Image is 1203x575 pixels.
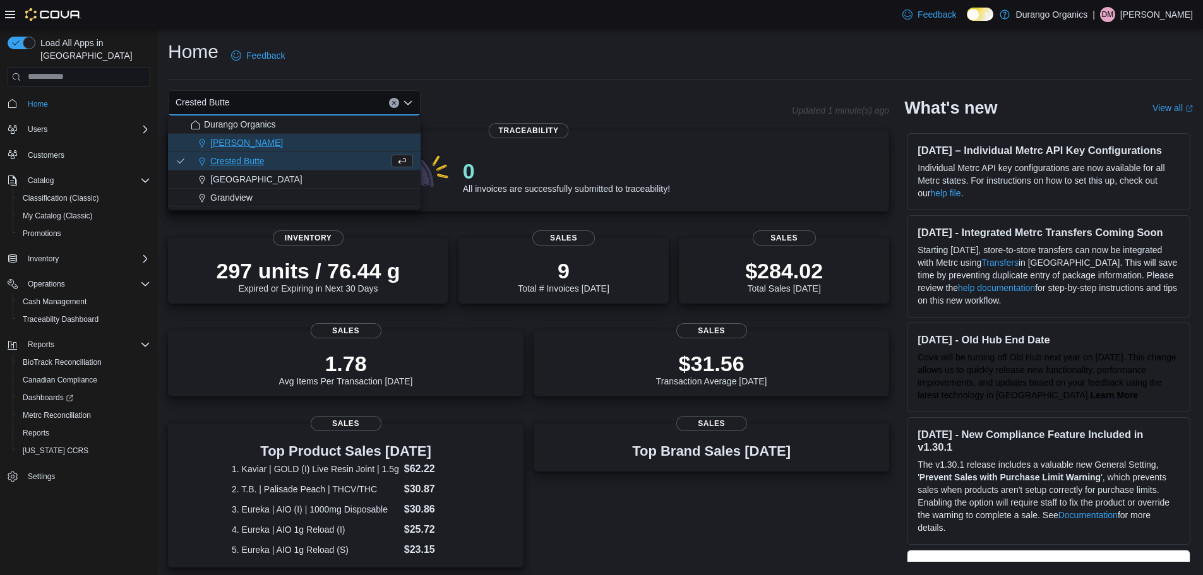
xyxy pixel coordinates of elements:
[489,123,569,138] span: Traceability
[23,446,88,456] span: [US_STATE] CCRS
[18,191,104,206] a: Classification (Classic)
[18,425,150,441] span: Reports
[217,258,400,283] p: 297 units / 76.44 g
[23,337,150,352] span: Reports
[463,158,670,194] div: All invoices are successfully submitted to traceability!
[23,375,97,385] span: Canadian Compliance
[232,444,460,459] h3: Top Product Sales [DATE]
[23,468,150,484] span: Settings
[210,136,283,149] span: [PERSON_NAME]
[1120,7,1193,22] p: [PERSON_NAME]
[23,357,102,367] span: BioTrack Reconciliation
[23,122,52,137] button: Users
[3,250,155,268] button: Inventory
[930,188,961,198] a: help file
[532,230,596,246] span: Sales
[13,406,155,424] button: Metrc Reconciliation
[232,463,399,475] dt: 1. Kaviar | GOLD (I) Live Resin Joint | 1.5g
[389,98,399,108] button: Clear input
[210,155,265,167] span: Crested Butte
[246,49,285,62] span: Feedback
[918,226,1180,239] h3: [DATE] - Integrated Metrc Transfers Coming Soon
[918,458,1180,534] p: The v1.30.1 release includes a valuable new General Setting, ' ', which prevents sales when produ...
[232,523,399,536] dt: 4. Eureka | AIO 1g Reload (I)
[792,105,889,116] p: Updated 1 minute(s) ago
[210,173,302,186] span: [GEOGRAPHIC_DATA]
[168,170,421,189] button: [GEOGRAPHIC_DATA]
[18,408,96,423] a: Metrc Reconciliation
[226,43,290,68] a: Feedback
[518,258,609,283] p: 9
[28,150,64,160] span: Customers
[918,244,1180,307] p: Starting [DATE], store-to-store transfers can now be integrated with Metrc using in [GEOGRAPHIC_D...
[18,443,93,458] a: [US_STATE] CCRS
[676,416,747,431] span: Sales
[904,98,997,118] h2: What's new
[404,482,460,497] dd: $30.87
[13,207,155,225] button: My Catalog (Classic)
[273,230,344,246] span: Inventory
[23,469,60,484] a: Settings
[23,276,150,292] span: Operations
[168,116,421,207] div: Choose from the following options
[23,97,53,112] a: Home
[35,37,150,62] span: Load All Apps in [GEOGRAPHIC_DATA]
[168,39,218,64] h1: Home
[3,121,155,138] button: Users
[23,96,150,112] span: Home
[919,472,1101,482] strong: Prevent Sales with Purchase Limit Warning
[3,467,155,485] button: Settings
[23,122,150,137] span: Users
[13,225,155,242] button: Promotions
[981,258,1019,268] a: Transfers
[18,425,54,441] a: Reports
[25,8,81,21] img: Cova
[23,251,150,266] span: Inventory
[23,147,150,163] span: Customers
[18,372,102,388] a: Canadian Compliance
[210,191,253,204] span: Grandview
[1058,510,1118,520] a: Documentation
[403,98,413,108] button: Close list of options
[13,293,155,311] button: Cash Management
[176,95,230,110] span: Crested Butte
[404,461,460,477] dd: $62.22
[13,311,155,328] button: Traceabilty Dashboard
[656,351,767,386] div: Transaction Average [DATE]
[23,428,49,438] span: Reports
[518,258,609,293] div: Total # Invoices [DATE]
[18,408,150,423] span: Metrc Reconciliation
[1016,7,1088,22] p: Durango Organics
[745,258,823,293] div: Total Sales [DATE]
[23,393,73,403] span: Dashboards
[168,189,421,207] button: Grandview
[23,148,69,163] a: Customers
[918,428,1180,453] h3: [DATE] - New Compliance Feature Included in v1.30.1
[745,258,823,283] p: $284.02
[656,351,767,376] p: $31.56
[28,175,54,186] span: Catalog
[3,275,155,293] button: Operations
[18,294,92,309] a: Cash Management
[13,189,155,207] button: Classification (Classic)
[1091,390,1138,400] strong: Learn More
[1102,7,1114,22] span: DM
[168,116,421,134] button: Durango Organics
[1092,7,1095,22] p: |
[23,193,99,203] span: Classification (Classic)
[13,389,155,406] a: Dashboards
[18,372,150,388] span: Canadian Compliance
[28,124,47,134] span: Users
[23,276,70,292] button: Operations
[13,371,155,389] button: Canadian Compliance
[28,254,59,264] span: Inventory
[18,390,150,405] span: Dashboards
[3,172,155,189] button: Catalog
[23,297,87,307] span: Cash Management
[28,99,48,109] span: Home
[13,353,155,371] button: BioTrack Reconciliation
[632,444,791,459] h3: Top Brand Sales [DATE]
[13,424,155,442] button: Reports
[168,134,421,152] button: [PERSON_NAME]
